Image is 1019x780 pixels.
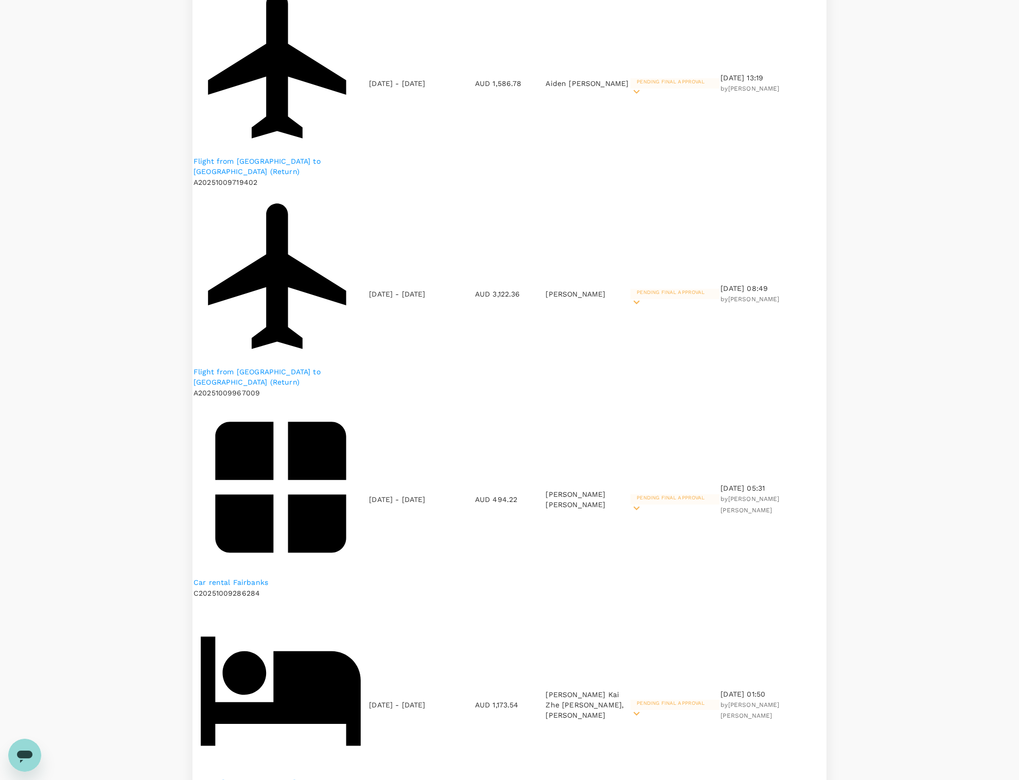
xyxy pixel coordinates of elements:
div: Pending final approval [630,494,719,505]
p: [DATE] 01:50 [721,689,825,699]
p: Aiden [PERSON_NAME] [546,78,630,89]
p: AUD 1,173.54 [475,700,545,710]
div: Pending final approval [630,700,719,710]
span: by [721,296,779,303]
p: AUD 494.22 [475,494,545,505]
span: Pending final approval [630,495,711,500]
p: [DATE] - [DATE] [369,494,425,505]
p: AUD 3,122.36 [475,289,545,299]
p: [DATE] - [DATE] [369,289,425,299]
span: Pending final approval [630,289,711,295]
p: [DATE] 05:31 [721,483,825,493]
span: Pending final approval [630,700,711,706]
p: [DATE] - [DATE] [369,78,425,89]
p: [DATE] 08:49 [721,283,825,293]
p: [DATE] 13:19 [721,73,825,83]
span: Pending final approval [630,79,711,84]
span: by [721,85,779,92]
span: [PERSON_NAME] [PERSON_NAME] [721,495,779,514]
p: [PERSON_NAME] [546,289,630,299]
p: AUD 1,586.78 [475,78,545,89]
p: [PERSON_NAME] [PERSON_NAME] [546,489,630,510]
a: Flight from [GEOGRAPHIC_DATA] to [GEOGRAPHIC_DATA] (Return) [194,156,368,177]
div: Pending final approval [630,78,719,89]
span: [PERSON_NAME] [728,85,780,92]
p: [PERSON_NAME] Kai Zhe [PERSON_NAME], [PERSON_NAME] [546,689,630,720]
div: Pending final approval [630,289,719,299]
span: [PERSON_NAME] [PERSON_NAME] [721,701,779,720]
span: by [721,495,779,514]
span: [PERSON_NAME] [728,296,780,303]
span: by [721,701,779,720]
iframe: Button to launch messaging window [8,739,41,772]
a: Car rental Fairbanks [194,577,368,587]
a: Flight from [GEOGRAPHIC_DATA] to [GEOGRAPHIC_DATA] (Return) [194,367,368,387]
span: C20251009286284 [194,589,260,597]
p: [DATE] - [DATE] [369,700,425,710]
span: A20251009719402 [194,178,257,186]
span: A20251009967009 [194,389,260,397]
